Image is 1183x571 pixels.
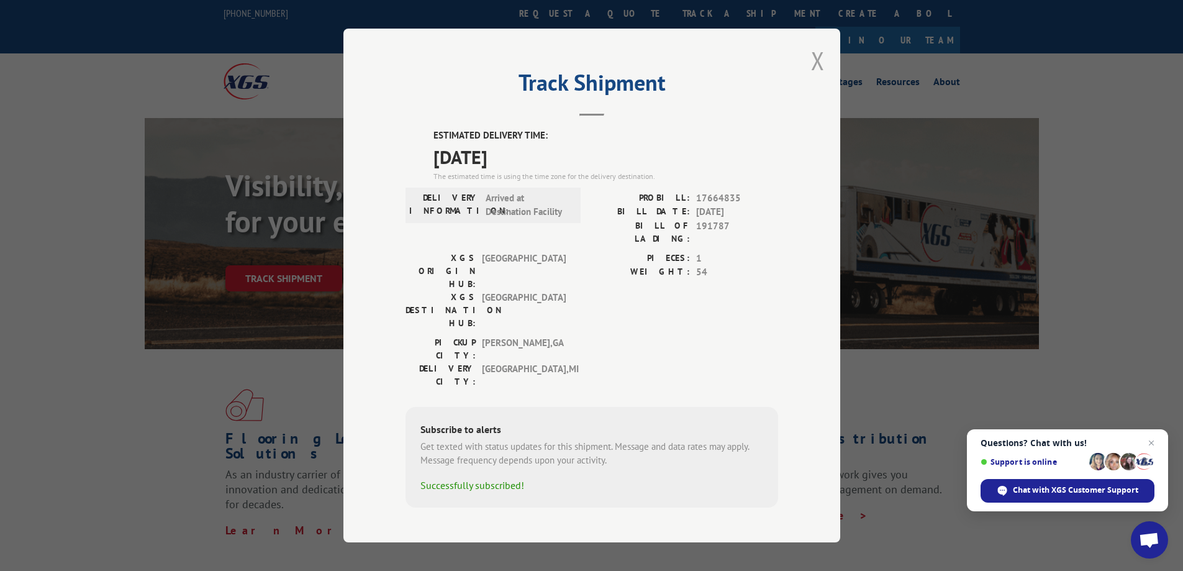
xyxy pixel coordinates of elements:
[433,143,778,171] span: [DATE]
[696,219,778,245] span: 191787
[420,422,763,440] div: Subscribe to alerts
[420,440,763,468] div: Get texted with status updates for this shipment. Message and data rates may apply. Message frequ...
[433,129,778,143] label: ESTIMATED DELIVERY TIME:
[592,252,690,266] label: PIECES:
[420,478,763,493] div: Successfully subscribed!
[1013,485,1138,496] span: Chat with XGS Customer Support
[406,291,476,330] label: XGS DESTINATION HUB:
[482,252,566,291] span: [GEOGRAPHIC_DATA]
[406,74,778,98] h2: Track Shipment
[486,191,569,219] span: Arrived at Destination Facility
[1131,521,1168,559] div: Open chat
[482,336,566,362] span: [PERSON_NAME] , GA
[981,479,1154,503] div: Chat with XGS Customer Support
[592,219,690,245] label: BILL OF LADING:
[406,362,476,388] label: DELIVERY CITY:
[482,362,566,388] span: [GEOGRAPHIC_DATA] , MI
[592,205,690,219] label: BILL DATE:
[409,191,479,219] label: DELIVERY INFORMATION:
[696,205,778,219] span: [DATE]
[696,191,778,206] span: 17664835
[696,252,778,266] span: 1
[482,291,566,330] span: [GEOGRAPHIC_DATA]
[811,44,825,77] button: Close modal
[981,457,1085,467] span: Support is online
[981,438,1154,448] span: Questions? Chat with us!
[406,252,476,291] label: XGS ORIGIN HUB:
[592,265,690,280] label: WEIGHT:
[592,191,690,206] label: PROBILL:
[1144,436,1159,450] span: Close chat
[433,171,778,182] div: The estimated time is using the time zone for the delivery destination.
[696,265,778,280] span: 54
[406,336,476,362] label: PICKUP CITY:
